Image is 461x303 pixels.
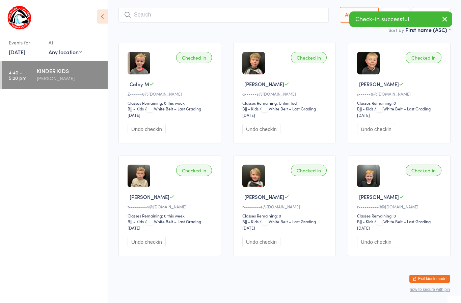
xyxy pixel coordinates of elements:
span: / White Belt – Last Grading [DATE] [128,106,201,118]
button: Undo checkin [242,237,280,247]
span: [PERSON_NAME] [130,193,169,200]
button: Undo checkin [357,124,395,134]
div: Classes Remaining: 0 [242,213,329,218]
div: Events for [9,37,42,48]
img: image1713253165.png [242,52,265,74]
label: Sort by [388,27,404,33]
div: Z•••••• [128,91,214,97]
img: image1759815643.png [357,165,380,187]
button: Undo checkin [128,124,166,134]
div: r•••••••••• [357,204,443,209]
button: All Bookings [340,7,379,23]
div: BJJ - Kids [128,218,144,224]
div: Classes Remaining: 0 this week [128,213,214,218]
span: / White Belt – Last Grading [DATE] [242,106,316,118]
span: / White Belt – Last Grading [DATE] [357,218,431,231]
div: Checked in [176,52,212,63]
span: [PERSON_NAME] [359,193,399,200]
div: Check-in successful [349,11,452,27]
span: / White Belt – Last Grading [DATE] [357,106,431,118]
div: t••••••••• [128,204,214,209]
div: Classes Remaining: 0 this week [128,100,214,106]
span: / White Belt – Last Grading [DATE] [242,218,316,231]
button: Undo checkin [242,124,280,134]
div: a•••••• [242,91,329,97]
div: Checked in [291,165,327,176]
span: [PERSON_NAME] [244,80,284,88]
div: Checked in [176,165,212,176]
span: [PERSON_NAME] [244,193,284,200]
button: Waiting [382,7,409,23]
div: Checked in [406,165,441,176]
div: KINDER KIDS [37,67,102,74]
button: Checked in6 [413,7,451,23]
div: BJJ - Kids [357,218,373,224]
button: Exit kiosk mode [409,275,450,283]
span: [PERSON_NAME] [359,80,399,88]
button: Undo checkin [128,237,166,247]
div: BJJ - Kids [357,106,373,111]
div: First name (ASC) [405,26,451,33]
time: 4:40 - 5:20 pm [9,70,26,80]
div: BJJ - Kids [128,106,144,111]
div: Checked in [406,52,441,63]
div: s•••••• [357,91,443,97]
a: [DATE] [9,48,25,56]
div: BJJ - Kids [242,218,259,224]
span: / White Belt – Last Grading [DATE] [128,218,201,231]
div: BJJ - Kids [242,106,259,111]
button: how to secure with pin [410,287,450,292]
img: Warrnambool Brazilian Jiu Jitsu [7,5,32,30]
img: image1724744301.png [128,52,150,74]
div: Classes Remaining: 0 [357,100,443,106]
img: image1759815572.png [128,165,150,187]
span: Colby M [130,80,149,88]
div: Classes Remaining: Unlimited [242,100,329,106]
img: image1715067334.png [357,52,380,74]
div: r•••••••• [242,204,329,209]
div: At [49,37,82,48]
a: 4:40 -5:20 pmKINDER KIDS[PERSON_NAME] [2,61,108,89]
input: Search [118,7,329,23]
div: [PERSON_NAME] [37,74,102,82]
img: image1751356587.png [242,165,265,187]
button: Undo checkin [357,237,395,247]
div: Any location [49,48,82,56]
div: Classes Remaining: 0 [357,213,443,218]
div: Checked in [291,52,327,63]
